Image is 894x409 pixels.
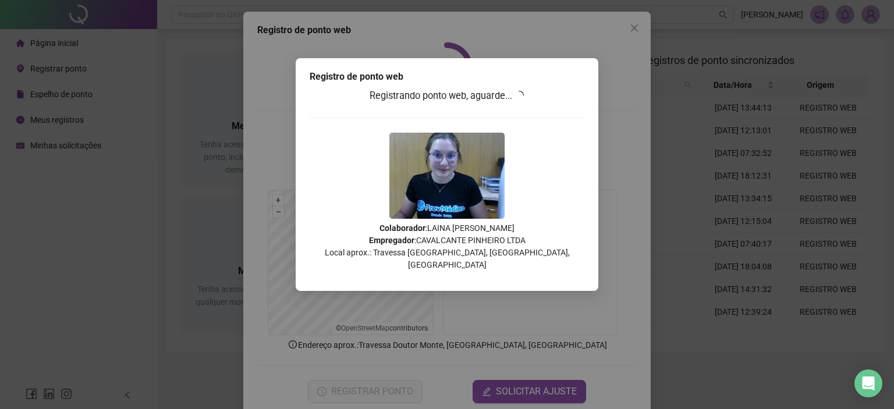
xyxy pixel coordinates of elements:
span: loading [515,91,524,100]
strong: Colaborador [379,223,425,233]
div: Open Intercom Messenger [854,369,882,397]
strong: Empregador [369,236,414,245]
p: : LAINA [PERSON_NAME] : CAVALCANTE PINHEIRO LTDA Local aprox.: Travessa [GEOGRAPHIC_DATA], [GEOGR... [310,222,584,271]
img: 9k= [389,133,505,219]
div: Registro de ponto web [310,70,584,84]
h3: Registrando ponto web, aguarde... [310,88,584,104]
